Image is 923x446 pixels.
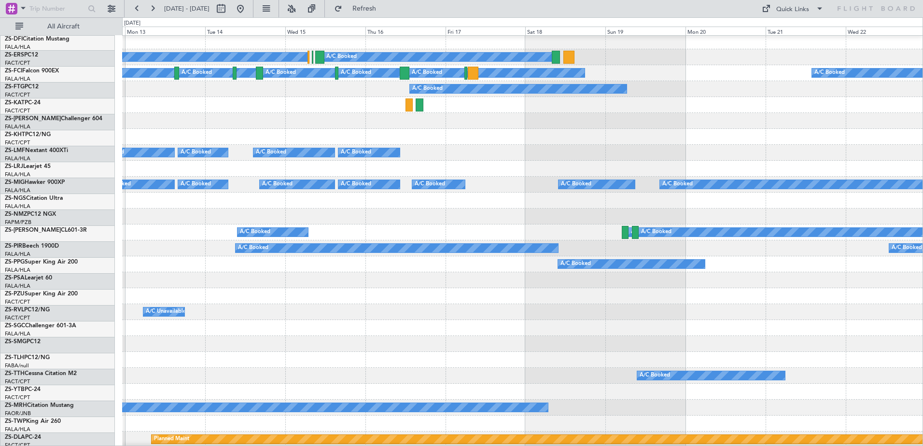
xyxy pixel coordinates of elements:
span: ZS-TLH [5,355,24,361]
div: A/C Booked [631,225,661,239]
button: Quick Links [757,1,828,16]
div: Thu 16 [365,27,446,35]
a: ZS-RVLPC12/NG [5,307,50,313]
a: FALA/HLA [5,155,30,162]
span: ZS-NGS [5,195,26,201]
div: A/C Booked [181,145,211,160]
span: ZS-[PERSON_NAME] [5,116,61,122]
div: A/C Booked [182,66,212,80]
a: ZS-SGCChallenger 601-3A [5,323,76,329]
a: ZS-NMZPC12 NGX [5,211,56,217]
a: FACT/CPT [5,107,30,114]
a: ZS-DFICitation Mustang [5,36,70,42]
div: Sun 19 [605,27,685,35]
span: ZS-YTB [5,387,25,392]
a: FALA/HLA [5,171,30,178]
a: ZS-[PERSON_NAME]Challenger 604 [5,116,102,122]
a: FALA/HLA [5,75,30,83]
div: A/C Booked [341,145,371,160]
a: FABA/null [5,362,29,369]
div: A/C Booked [412,82,443,96]
div: A/C Unavailable [146,305,186,319]
a: FALA/HLA [5,203,30,210]
a: FALA/HLA [5,330,30,337]
div: A/C Booked [415,177,445,192]
a: ZS-FTGPC12 [5,84,39,90]
div: A/C Booked [560,257,591,271]
a: FACT/CPT [5,298,30,306]
span: ZS-LMF [5,148,25,153]
span: ZS-FTG [5,84,25,90]
a: ZS-PSALearjet 60 [5,275,52,281]
a: ZS-NGSCitation Ultra [5,195,63,201]
a: FALA/HLA [5,426,30,433]
span: ZS-KHT [5,132,25,138]
a: FALA/HLA [5,266,30,274]
a: FACT/CPT [5,378,30,385]
div: Tue 21 [766,27,846,35]
span: ZS-ERS [5,52,24,58]
a: FALA/HLA [5,43,30,51]
div: Tue 14 [205,27,285,35]
a: FACT/CPT [5,91,30,98]
a: FAPM/PZB [5,219,31,226]
div: A/C Booked [262,177,293,192]
div: A/C Booked [641,225,671,239]
a: FALA/HLA [5,251,30,258]
a: ZS-PZUSuper King Air 200 [5,291,78,297]
div: A/C Booked [814,66,845,80]
a: FACT/CPT [5,139,30,146]
div: A/C Booked [266,66,296,80]
a: ZS-YTBPC-24 [5,387,41,392]
div: Sat 18 [525,27,605,35]
a: FACT/CPT [5,59,30,67]
span: ZS-PZU [5,291,25,297]
a: ZS-[PERSON_NAME]CL601-3R [5,227,87,233]
a: FALA/HLA [5,123,30,130]
a: ZS-FCIFalcon 900EX [5,68,59,74]
div: A/C Booked [561,177,591,192]
a: ZS-TWPKing Air 260 [5,418,61,424]
div: A/C Booked [341,66,371,80]
a: FACT/CPT [5,394,30,401]
a: ZS-KATPC-24 [5,100,41,106]
div: Fri 17 [446,27,526,35]
a: ZS-MIGHawker 900XP [5,180,65,185]
div: A/C Booked [256,145,286,160]
a: ZS-MRHCitation Mustang [5,403,74,408]
a: ZS-ERSPC12 [5,52,38,58]
div: A/C Booked [640,368,670,383]
a: FAOR/JNB [5,410,31,417]
span: ZS-DLA [5,434,25,440]
a: FALA/HLA [5,187,30,194]
a: ZS-PIRBeech 1900D [5,243,59,249]
div: A/C Booked [238,241,268,255]
span: ZS-FCI [5,68,22,74]
div: A/C Booked [892,241,922,255]
div: A/C Booked [412,66,442,80]
span: All Aircraft [25,23,102,30]
div: A/C Booked [181,177,211,192]
span: ZS-TTH [5,371,25,376]
div: [DATE] [124,19,140,28]
span: ZS-MIG [5,180,25,185]
div: Mon 13 [125,27,205,35]
span: ZS-PSA [5,275,25,281]
a: ZS-SMGPC12 [5,339,41,345]
a: ZS-KHTPC12/NG [5,132,51,138]
span: ZS-PIR [5,243,22,249]
button: All Aircraft [11,19,105,34]
span: ZS-KAT [5,100,25,106]
span: Refresh [344,5,385,12]
span: ZS-DFI [5,36,23,42]
a: ZS-TLHPC12/NG [5,355,50,361]
div: Mon 20 [685,27,766,35]
a: ZS-LRJLearjet 45 [5,164,51,169]
div: A/C Booked [662,177,693,192]
div: Quick Links [776,5,809,14]
span: [DATE] - [DATE] [164,4,210,13]
span: ZS-NMZ [5,211,27,217]
a: ZS-TTHCessna Citation M2 [5,371,77,376]
span: ZS-[PERSON_NAME] [5,227,61,233]
div: A/C Booked [240,225,270,239]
